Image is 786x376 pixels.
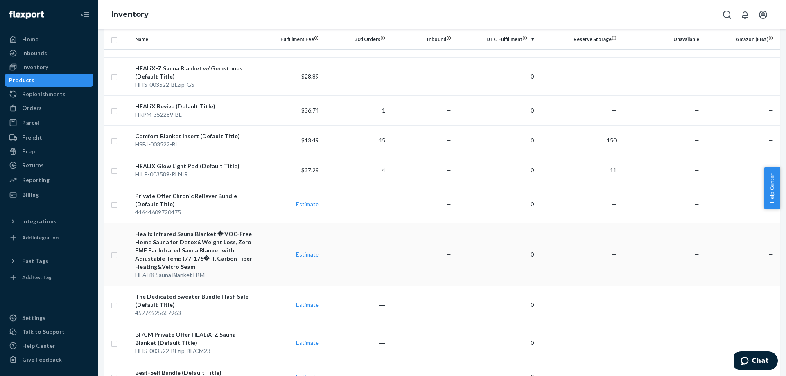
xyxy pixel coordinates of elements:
a: Products [5,74,93,87]
a: Add Integration [5,231,93,244]
span: — [694,251,699,258]
button: Close Navigation [77,7,93,23]
span: $37.29 [301,167,319,173]
div: Returns [22,161,44,169]
span: — [612,339,617,346]
td: 0 [454,155,537,185]
div: Inbounds [22,49,47,57]
div: HILP-003589-RLNIR [135,170,253,178]
div: Parcel [22,119,39,127]
div: Fast Tags [22,257,48,265]
td: 0 [454,125,537,155]
th: DTC Fulfillment [454,29,537,49]
span: — [694,137,699,144]
span: — [612,107,617,114]
div: HRPM-352289-BL [135,110,253,119]
div: Add Fast Tag [22,274,52,281]
span: — [446,73,451,80]
a: Estimate [296,200,319,207]
div: HEALiX-Z Sauna Blanket w/ Gemstones (Default Title) [135,64,253,81]
div: Orders [22,104,42,112]
button: Help Center [764,167,780,209]
div: Reporting [22,176,50,184]
span: — [612,301,617,308]
td: 45 [322,125,388,155]
td: ― [322,185,388,223]
a: Replenishments [5,88,93,101]
td: 0 [454,324,537,362]
span: — [612,200,617,207]
a: Billing [5,188,93,201]
div: HFIS-003522-BLzip-GS [135,81,253,89]
span: — [446,301,451,308]
span: $36.74 [301,107,319,114]
td: ― [322,324,388,362]
a: Estimate [296,339,319,346]
td: 11 [537,155,620,185]
div: Comfort Blanket Insert (Default Title) [135,132,253,140]
span: — [768,73,773,80]
div: Inventory [22,63,48,71]
td: 1 [322,95,388,125]
button: Open account menu [755,7,771,23]
button: Talk to Support [5,325,93,338]
a: Settings [5,311,93,324]
div: Billing [22,191,39,199]
th: Fulfillment Fee [256,29,322,49]
span: — [446,251,451,258]
div: Talk to Support [22,328,65,336]
td: 0 [454,95,537,125]
a: Home [5,33,93,46]
span: $13.49 [301,137,319,144]
span: — [694,339,699,346]
div: HEALiX Glow Light Pod (Default Title) [135,162,253,170]
span: — [694,107,699,114]
th: Amazon (FBA) [702,29,780,49]
span: — [768,339,773,346]
span: — [612,251,617,258]
div: Prep [22,147,35,155]
div: Settings [22,314,45,322]
td: 0 [454,286,537,324]
span: — [768,301,773,308]
div: The Dedicated Sweater Bundle Flash Sale (Default Title) [135,293,253,309]
span: — [446,137,451,144]
div: Products [9,76,34,84]
div: Replenishments [22,90,65,98]
td: ― [322,223,388,286]
span: $28.89 [301,73,319,80]
th: Unavailable [620,29,702,49]
th: Name [132,29,256,49]
span: — [446,107,451,114]
span: — [768,107,773,114]
iframe: Opens a widget where you can chat to one of our agents [734,351,778,372]
a: Estimate [296,301,319,308]
button: Fast Tags [5,254,93,268]
div: 45776925687963 [135,309,253,317]
span: — [446,167,451,173]
div: Add Integration [22,234,59,241]
span: — [768,167,773,173]
a: Inventory [111,10,149,19]
td: 0 [454,223,537,286]
span: — [694,200,699,207]
span: — [694,301,699,308]
div: HSBI-003522-BL. [135,140,253,149]
a: Orders [5,101,93,115]
div: HEALiX Revive (Default Title) [135,102,253,110]
img: Flexport logo [9,11,44,19]
span: — [446,200,451,207]
span: — [446,339,451,346]
div: Private Offer Chronic Reliever Bundle (Default Title) [135,192,253,208]
button: Give Feedback [5,353,93,366]
div: HFIS-003522-BLzip-BF/CM23 [135,347,253,355]
div: Healix Infrared Sauna Blanket � VOC-Free Home Sauna for Detox&Weight Loss, Zero EMF Far Infrared ... [135,230,253,271]
span: — [694,167,699,173]
div: Help Center [22,342,55,350]
td: 0 [454,57,537,95]
th: Inbound [388,29,455,49]
td: ― [322,57,388,95]
a: Add Fast Tag [5,271,93,284]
